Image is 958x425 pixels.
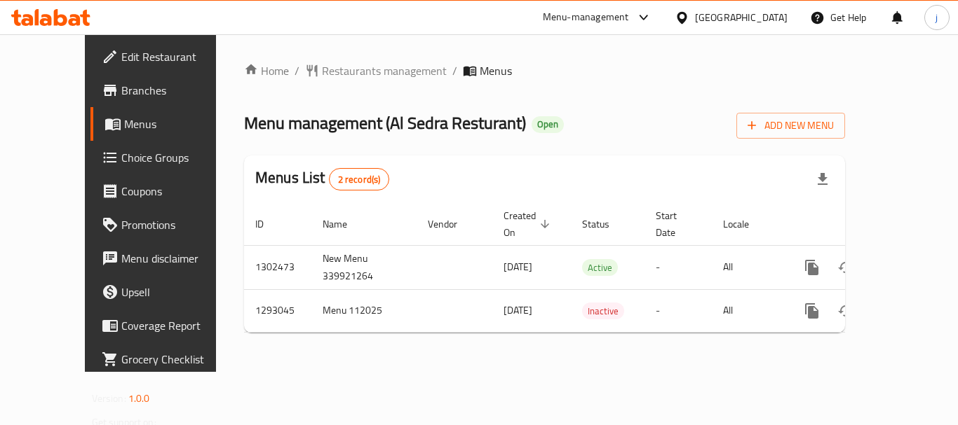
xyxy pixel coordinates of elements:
span: Edit Restaurant [121,48,234,65]
span: Add New Menu [748,117,834,134]
div: Active [582,259,618,276]
span: Inactive [582,303,624,319]
a: Branches [90,74,245,107]
span: [DATE] [504,258,532,276]
span: Coverage Report [121,317,234,334]
td: - [645,289,712,332]
th: Actions [784,203,941,246]
li: / [452,62,457,79]
span: Start Date [656,207,695,241]
div: Open [532,116,564,133]
button: more [795,294,829,328]
button: Change Status [829,251,863,284]
a: Menus [90,107,245,141]
button: Add New Menu [736,113,845,139]
span: Locale [723,216,767,232]
td: All [712,289,784,332]
span: Coupons [121,183,234,200]
td: - [645,245,712,289]
td: 1293045 [244,289,311,332]
td: Menu 112025 [311,289,417,332]
span: ID [255,216,282,232]
td: 1302473 [244,245,311,289]
span: Grocery Checklist [121,351,234,368]
span: Created On [504,207,554,241]
table: enhanced table [244,203,941,333]
span: Menu management ( Al Sedra Resturant ) [244,107,526,139]
span: Branches [121,82,234,99]
span: Menus [480,62,512,79]
div: Menu-management [543,9,629,26]
span: Upsell [121,284,234,300]
a: Upsell [90,275,245,309]
span: Promotions [121,216,234,233]
a: Choice Groups [90,141,245,174]
button: more [795,251,829,284]
span: Menu disclaimer [121,250,234,267]
a: Promotions [90,208,245,242]
span: [DATE] [504,301,532,319]
h2: Menus List [255,167,389,190]
span: Version: [92,389,126,407]
span: Active [582,260,618,276]
td: New Menu 339921264 [311,245,417,289]
a: Restaurants management [305,62,447,79]
span: Status [582,216,628,232]
div: [GEOGRAPHIC_DATA] [695,10,788,25]
a: Coverage Report [90,309,245,342]
div: Inactive [582,302,624,319]
span: 1.0.0 [128,389,150,407]
span: Choice Groups [121,149,234,166]
span: Menus [124,116,234,132]
span: Restaurants management [322,62,447,79]
a: Home [244,62,289,79]
span: Open [532,118,564,130]
span: j [936,10,938,25]
nav: breadcrumb [244,62,845,79]
div: Total records count [329,168,390,190]
a: Menu disclaimer [90,242,245,275]
a: Edit Restaurant [90,40,245,74]
li: / [295,62,299,79]
button: Change Status [829,294,863,328]
span: Vendor [428,216,475,232]
a: Grocery Checklist [90,342,245,376]
div: Export file [806,162,839,196]
td: All [712,245,784,289]
a: Coupons [90,174,245,208]
span: 2 record(s) [330,173,389,186]
span: Name [323,216,365,232]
